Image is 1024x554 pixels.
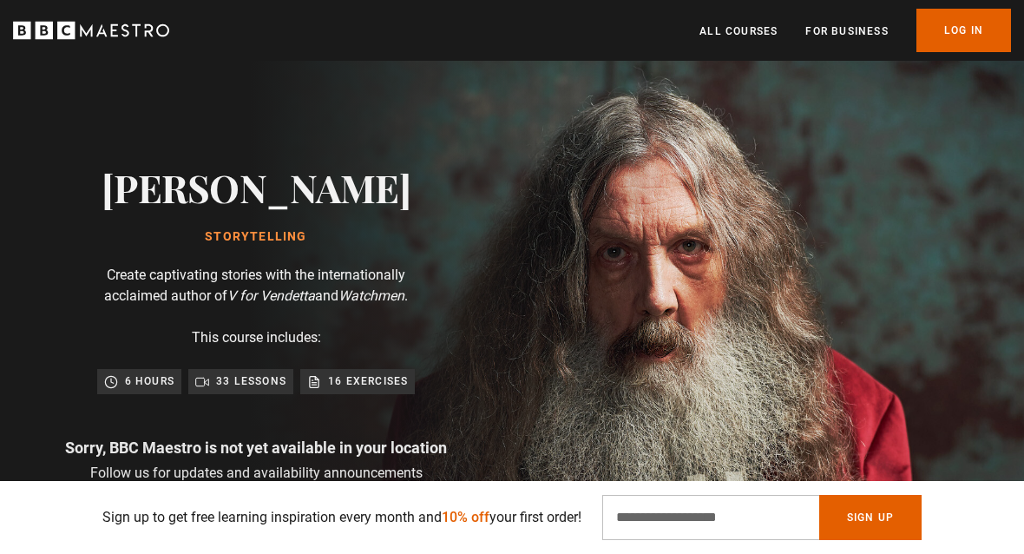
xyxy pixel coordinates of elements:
h2: [PERSON_NAME] [102,165,411,209]
nav: Primary [699,9,1011,52]
p: Follow us for updates and availability announcements [90,463,423,484]
p: Create captivating stories with the internationally acclaimed author of and . [82,265,430,307]
h1: Storytelling [102,230,411,244]
i: Watchmen [338,287,404,304]
a: All Courses [699,23,778,40]
p: 16 exercises [328,373,408,390]
p: 33 lessons [216,373,286,390]
svg: BBC Maestro [13,17,169,43]
p: 6 hours [125,373,174,390]
p: Sorry, BBC Maestro is not yet available in your location [65,436,447,459]
p: This course includes: [192,327,321,348]
p: Sign up to get free learning inspiration every month and your first order! [102,507,581,528]
a: Log In [916,9,1011,52]
a: For business [805,23,888,40]
i: V for Vendetta [227,287,315,304]
span: 10% off [442,509,489,525]
button: Sign Up [819,495,922,540]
